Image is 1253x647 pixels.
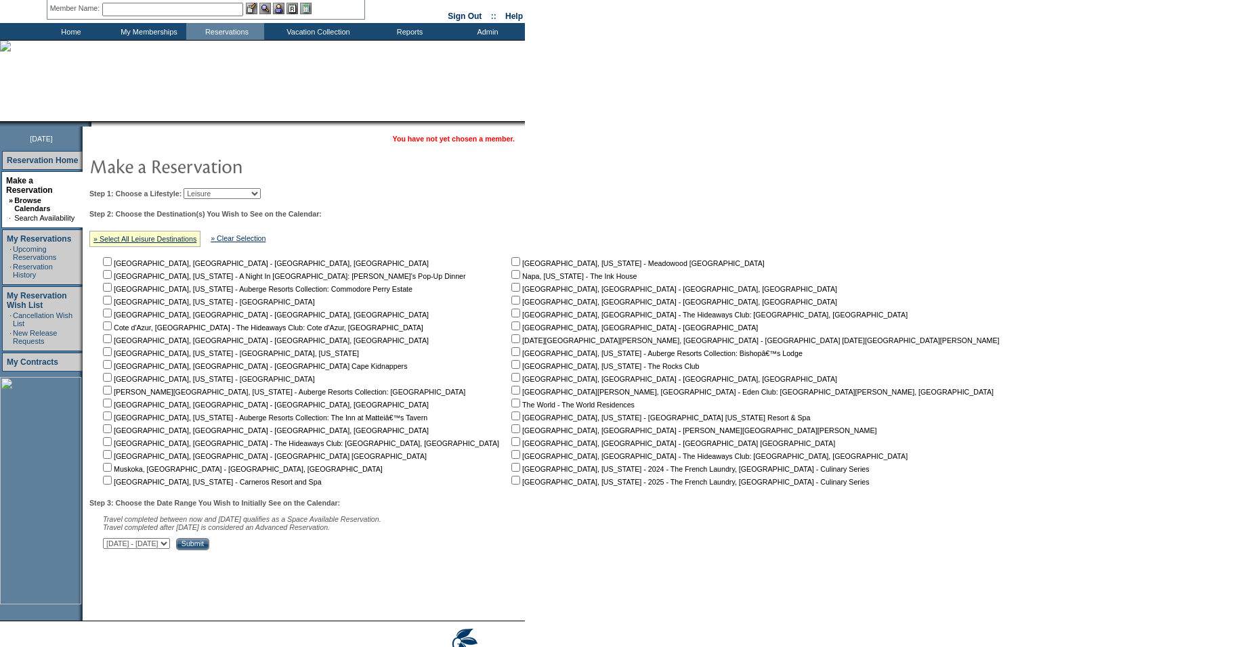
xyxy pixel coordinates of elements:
[509,323,758,332] nobr: [GEOGRAPHIC_DATA], [GEOGRAPHIC_DATA] - [GEOGRAPHIC_DATA]
[186,23,264,40] td: Reservations
[100,259,429,267] nobr: [GEOGRAPHIC_DATA], [GEOGRAPHIC_DATA] - [GEOGRAPHIC_DATA], [GEOGRAPHIC_DATA]
[100,478,322,486] nobr: [GEOGRAPHIC_DATA], [US_STATE] - Carneros Resort and Spa
[509,414,810,422] nobr: [GEOGRAPHIC_DATA], [US_STATE] - [GEOGRAPHIC_DATA] [US_STATE] Resort & Spa
[100,452,427,460] nobr: [GEOGRAPHIC_DATA], [GEOGRAPHIC_DATA] - [GEOGRAPHIC_DATA] [GEOGRAPHIC_DATA]
[7,234,71,244] a: My Reservations
[50,3,102,14] div: Member Name:
[100,272,466,280] nobr: [GEOGRAPHIC_DATA], [US_STATE] - A Night In [GEOGRAPHIC_DATA]: [PERSON_NAME]'s Pop-Up Dinner
[100,323,423,332] nobr: Cote d'Azur, [GEOGRAPHIC_DATA] - The Hideaways Club: Cote d'Azur, [GEOGRAPHIC_DATA]
[100,401,429,409] nobr: [GEOGRAPHIC_DATA], [GEOGRAPHIC_DATA] - [GEOGRAPHIC_DATA], [GEOGRAPHIC_DATA]
[300,3,312,14] img: b_calculator.gif
[93,235,196,243] a: » Select All Leisure Destinations
[509,388,994,396] nobr: [GEOGRAPHIC_DATA][PERSON_NAME], [GEOGRAPHIC_DATA] - Eden Club: [GEOGRAPHIC_DATA][PERSON_NAME], [G...
[509,465,869,473] nobr: [GEOGRAPHIC_DATA], [US_STATE] - 2024 - The French Laundry, [GEOGRAPHIC_DATA] - Culinary Series
[87,121,91,127] img: promoShadowLeftCorner.gif
[9,245,12,261] td: ·
[30,23,108,40] td: Home
[448,12,482,21] a: Sign Out
[100,465,383,473] nobr: Muskoka, [GEOGRAPHIC_DATA] - [GEOGRAPHIC_DATA], [GEOGRAPHIC_DATA]
[509,362,699,370] nobr: [GEOGRAPHIC_DATA], [US_STATE] - The Rocks Club
[103,515,381,523] span: Travel completed between now and [DATE] qualifies as a Space Available Reservation.
[9,214,13,222] td: ·
[13,311,72,328] a: Cancellation Wish List
[7,156,78,165] a: Reservation Home
[9,263,12,279] td: ·
[100,375,315,383] nobr: [GEOGRAPHIC_DATA], [US_STATE] - [GEOGRAPHIC_DATA]
[13,329,57,345] a: New Release Requests
[30,135,53,143] span: [DATE]
[6,176,53,195] a: Make a Reservation
[509,478,869,486] nobr: [GEOGRAPHIC_DATA], [US_STATE] - 2025 - The French Laundry, [GEOGRAPHIC_DATA] - Culinary Series
[89,210,322,218] b: Step 2: Choose the Destination(s) You Wish to See on the Calendar:
[9,329,12,345] td: ·
[89,189,182,198] b: Step 1: Choose a Lifestyle:
[273,3,284,14] img: Impersonate
[509,298,837,306] nobr: [GEOGRAPHIC_DATA], [GEOGRAPHIC_DATA] - [GEOGRAPHIC_DATA], [GEOGRAPHIC_DATA]
[108,23,186,40] td: My Memberships
[100,311,429,319] nobr: [GEOGRAPHIC_DATA], [GEOGRAPHIC_DATA] - [GEOGRAPHIC_DATA], [GEOGRAPHIC_DATA]
[100,349,359,357] nobr: [GEOGRAPHIC_DATA], [US_STATE] - [GEOGRAPHIC_DATA], [US_STATE]
[259,3,271,14] img: View
[176,538,209,550] input: Submit
[13,245,56,261] a: Upcoming Reservations
[103,523,330,531] nobr: Travel completed after [DATE] is considered an Advanced Reservation.
[509,285,837,293] nobr: [GEOGRAPHIC_DATA], [GEOGRAPHIC_DATA] - [GEOGRAPHIC_DATA], [GEOGRAPHIC_DATA]
[264,23,369,40] td: Vacation Collection
[491,12,496,21] span: ::
[13,263,53,279] a: Reservation History
[509,311,908,319] nobr: [GEOGRAPHIC_DATA], [GEOGRAPHIC_DATA] - The Hideaways Club: [GEOGRAPHIC_DATA], [GEOGRAPHIC_DATA]
[14,214,75,222] a: Search Availability
[509,375,837,383] nobr: [GEOGRAPHIC_DATA], [GEOGRAPHIC_DATA] - [GEOGRAPHIC_DATA], [GEOGRAPHIC_DATA]
[286,3,298,14] img: Reservations
[211,234,266,242] a: » Clear Selection
[14,196,50,213] a: Browse Calendars
[100,439,499,447] nobr: [GEOGRAPHIC_DATA], [GEOGRAPHIC_DATA] - The Hideaways Club: [GEOGRAPHIC_DATA], [GEOGRAPHIC_DATA]
[100,285,412,293] nobr: [GEOGRAPHIC_DATA], [US_STATE] - Auberge Resorts Collection: Commodore Perry Estate
[509,452,908,460] nobr: [GEOGRAPHIC_DATA], [GEOGRAPHIC_DATA] - The Hideaways Club: [GEOGRAPHIC_DATA], [GEOGRAPHIC_DATA]
[89,499,340,507] b: Step 3: Choose the Date Range You Wish to Initially See on the Calendar:
[393,135,515,143] span: You have not yet chosen a member.
[100,336,429,344] nobr: [GEOGRAPHIC_DATA], [GEOGRAPHIC_DATA] - [GEOGRAPHIC_DATA], [GEOGRAPHIC_DATA]
[509,272,637,280] nobr: Napa, [US_STATE] - The Ink House
[509,349,803,357] nobr: [GEOGRAPHIC_DATA], [US_STATE] - Auberge Resorts Collection: Bishopâ€™s Lodge
[100,388,465,396] nobr: [PERSON_NAME][GEOGRAPHIC_DATA], [US_STATE] - Auberge Resorts Collection: [GEOGRAPHIC_DATA]
[100,298,315,306] nobr: [GEOGRAPHIC_DATA], [US_STATE] - [GEOGRAPHIC_DATA]
[369,23,447,40] td: Reports
[91,121,93,127] img: blank.gif
[447,23,525,40] td: Admin
[89,152,360,179] img: pgTtlMakeReservation.gif
[509,439,835,447] nobr: [GEOGRAPHIC_DATA], [GEOGRAPHIC_DATA] - [GEOGRAPHIC_DATA] [GEOGRAPHIC_DATA]
[246,3,257,14] img: b_edit.gif
[9,196,13,204] b: »
[7,291,67,310] a: My Reservation Wish List
[7,357,58,367] a: My Contracts
[100,362,407,370] nobr: [GEOGRAPHIC_DATA], [GEOGRAPHIC_DATA] - [GEOGRAPHIC_DATA] Cape Kidnappers
[100,426,429,434] nobr: [GEOGRAPHIC_DATA], [GEOGRAPHIC_DATA] - [GEOGRAPHIC_DATA], [GEOGRAPHIC_DATA]
[509,401,635,409] nobr: The World - The World Residences
[509,259,765,267] nobr: [GEOGRAPHIC_DATA], [US_STATE] - Meadowood [GEOGRAPHIC_DATA]
[509,336,999,344] nobr: [DATE][GEOGRAPHIC_DATA][PERSON_NAME], [GEOGRAPHIC_DATA] - [GEOGRAPHIC_DATA] [DATE][GEOGRAPHIC_DAT...
[9,311,12,328] td: ·
[509,426,876,434] nobr: [GEOGRAPHIC_DATA], [GEOGRAPHIC_DATA] - [PERSON_NAME][GEOGRAPHIC_DATA][PERSON_NAME]
[505,12,523,21] a: Help
[100,414,427,422] nobr: [GEOGRAPHIC_DATA], [US_STATE] - Auberge Resorts Collection: The Inn at Matteiâ€™s Tavern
